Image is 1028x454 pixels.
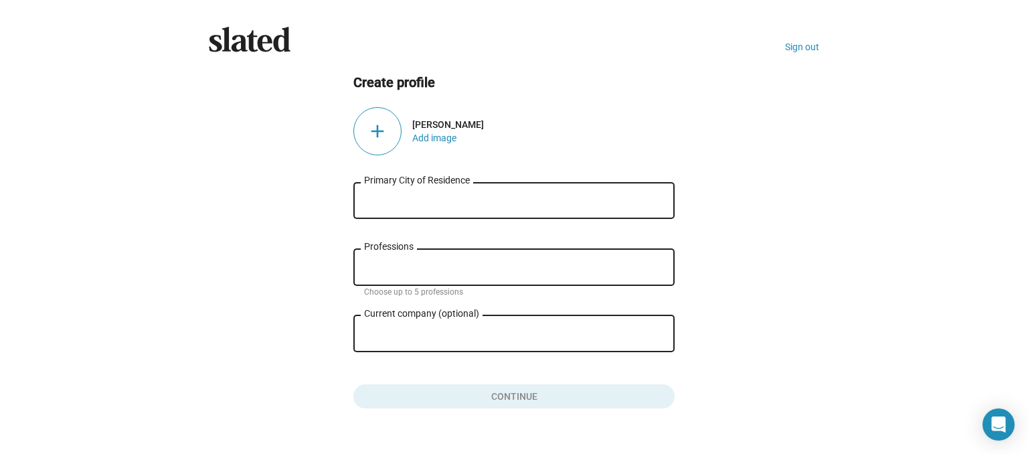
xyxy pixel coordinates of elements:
button: Open Add Image Dialog [412,133,456,143]
h2: Create profile [353,74,675,92]
div: [PERSON_NAME] [412,119,675,130]
a: Sign out [785,42,819,52]
mat-hint: Choose up to 5 professions [364,287,463,298]
div: Open Intercom Messenger [982,408,1015,441]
